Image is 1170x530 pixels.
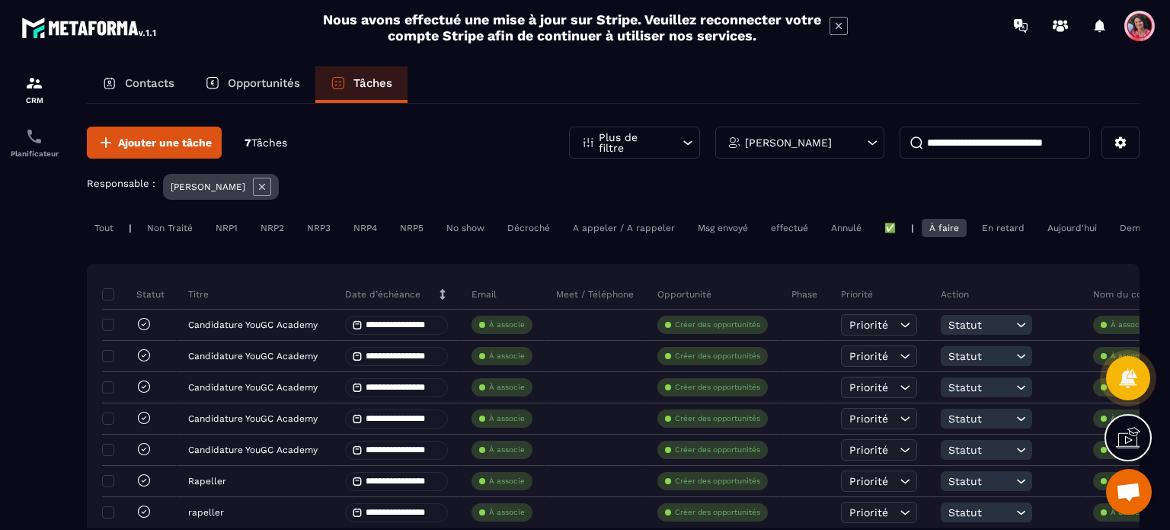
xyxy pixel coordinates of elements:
p: À associe [489,382,525,393]
a: schedulerschedulerPlanificateur [4,116,65,169]
p: CRM [4,96,65,104]
p: À associe [1111,507,1146,518]
p: | [911,223,914,233]
span: Priorité [849,444,888,456]
p: Créer des opportunités [675,382,760,393]
p: Meet / Téléphone [556,288,634,300]
p: À associe [1111,476,1146,487]
span: Statut [948,319,1012,331]
div: Tout [87,219,121,237]
p: À associe [489,445,525,455]
div: Aujourd'hui [1040,219,1104,237]
span: Statut [948,475,1012,487]
span: Priorité [849,319,888,331]
p: Contacts [125,76,174,90]
div: Msg envoyé [690,219,756,237]
p: Créer des opportunités [675,445,760,455]
p: À associe [489,413,525,424]
div: NRP3 [299,219,338,237]
div: NRP2 [253,219,292,237]
span: Priorité [849,350,888,362]
div: À faire [922,219,967,237]
p: Opportunités [228,76,300,90]
span: Priorité [849,475,888,487]
p: | [129,223,132,233]
div: A appeler / A rappeler [565,219,682,237]
button: Ajouter une tâche [87,127,222,159]
span: Statut [948,413,1012,425]
span: Statut [948,506,1012,519]
img: scheduler [25,127,43,146]
div: Décroché [500,219,558,237]
div: NRP4 [346,219,385,237]
span: Statut [948,444,1012,456]
span: Ajouter une tâche [118,135,212,150]
p: rapeller [188,507,224,518]
p: À associe [489,351,525,361]
p: Candidature YouGC Academy [188,320,318,330]
a: Opportunités [190,66,315,103]
h2: Nous avons effectué une mise à jour sur Stripe. Veuillez reconnecter votre compte Stripe afin de ... [322,11,822,43]
p: Date d’échéance [345,288,420,300]
p: Statut [106,288,165,300]
p: Planificateur [4,149,65,158]
img: logo [21,14,158,41]
p: Candidature YouGC Academy [188,351,318,361]
p: Priorité [841,288,873,300]
span: Tâches [251,137,287,149]
div: NRP1 [208,219,245,237]
p: À associe [1111,413,1146,424]
p: Créer des opportunités [675,351,760,361]
p: Responsable : [87,178,155,189]
p: Nom du contact [1093,288,1165,300]
a: formationformationCRM [4,63,65,116]
div: En retard [974,219,1032,237]
span: Priorité [849,413,888,425]
p: Candidature YouGC Academy [188,445,318,455]
div: effectué [763,219,816,237]
p: Candidature YouGC Academy [188,382,318,393]
div: Demain [1112,219,1161,237]
span: Statut [948,381,1012,393]
span: Priorité [849,381,888,393]
p: Créer des opportunités [675,507,760,518]
p: À associe [489,320,525,330]
a: Contacts [87,66,190,103]
p: Candidature YouGC Academy [188,413,318,424]
div: NRP5 [392,219,431,237]
p: À associe [1111,320,1146,330]
p: Tâches [353,76,392,90]
a: Tâches [315,66,408,103]
p: [PERSON_NAME] [171,181,245,192]
span: Priorité [849,506,888,519]
p: Créer des opportunités [675,413,760,424]
p: Créer des opportunités [675,320,760,330]
div: Annulé [823,219,869,237]
p: Action [941,288,969,300]
div: Ouvrir le chat [1106,469,1152,515]
p: Créer des opportunités [675,476,760,487]
p: Rapeller [188,476,226,487]
p: [PERSON_NAME] [745,137,832,148]
div: Non Traité [139,219,200,237]
p: Email [472,288,497,300]
p: Opportunité [657,288,711,300]
span: Statut [948,350,1012,362]
div: No show [439,219,492,237]
p: À associe [489,507,525,518]
p: Titre [188,288,209,300]
p: Phase [791,288,817,300]
div: ✅ [877,219,903,237]
p: À associe [489,476,525,487]
img: formation [25,74,43,92]
p: Plus de filtre [599,132,666,153]
p: 7 [245,136,287,150]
